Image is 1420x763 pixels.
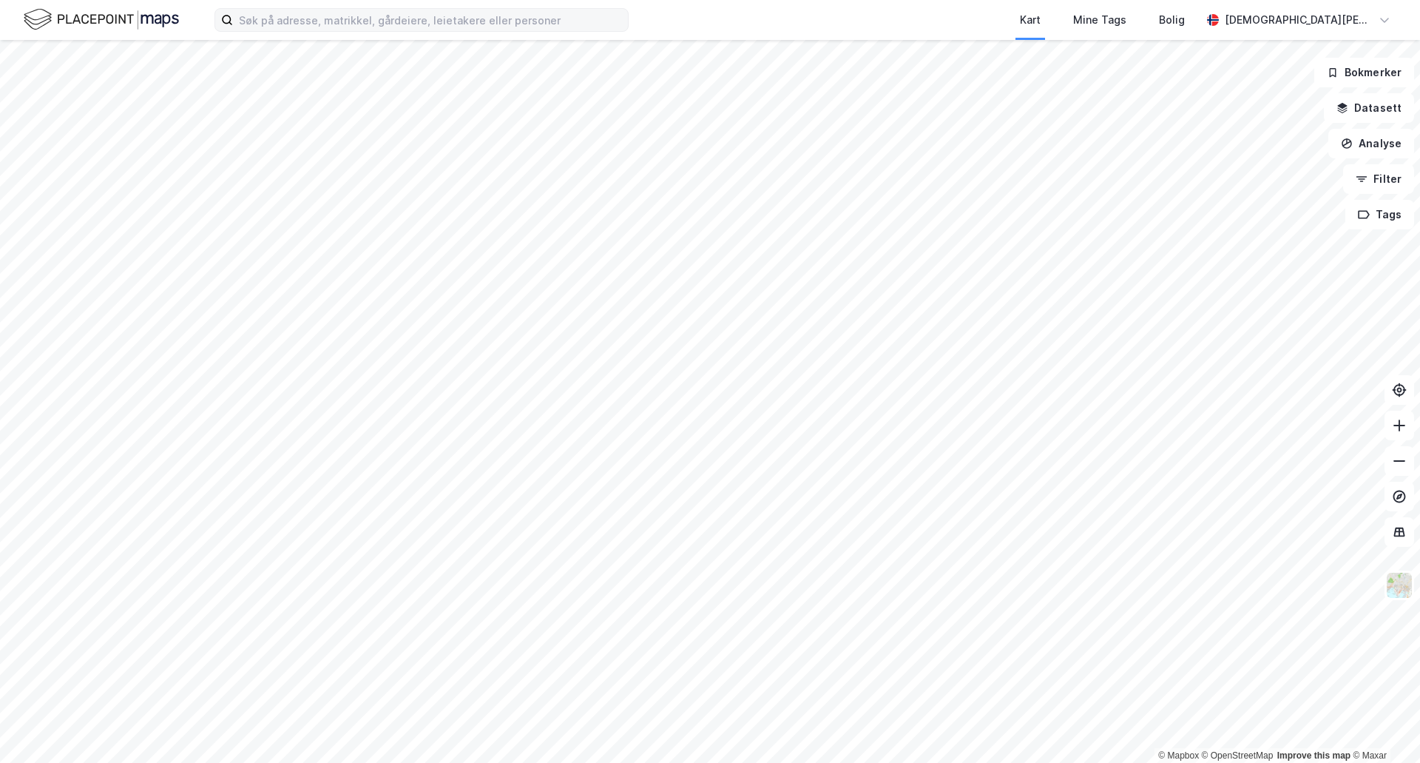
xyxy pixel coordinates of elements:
div: Mine Tags [1073,11,1126,29]
div: [DEMOGRAPHIC_DATA][PERSON_NAME] [1225,11,1373,29]
div: Bolig [1159,11,1185,29]
img: logo.f888ab2527a4732fd821a326f86c7f29.svg [24,7,179,33]
input: Søk på adresse, matrikkel, gårdeiere, leietakere eller personer [233,9,628,31]
div: Kart [1020,11,1041,29]
div: Kontrollprogram for chat [1346,692,1420,763]
iframe: Chat Widget [1346,692,1420,763]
